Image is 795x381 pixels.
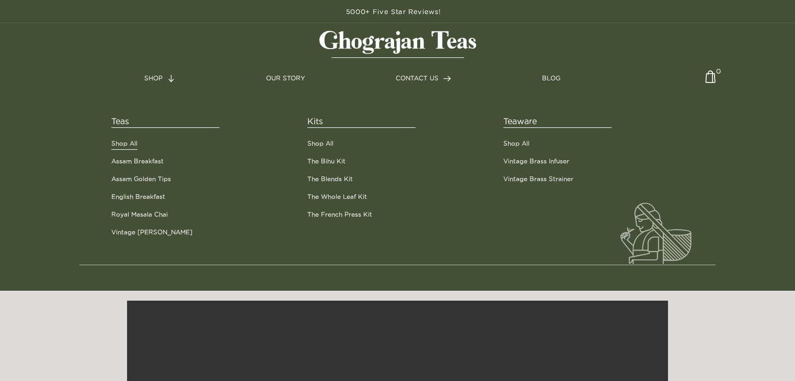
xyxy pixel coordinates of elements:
[705,70,716,91] a: 0
[111,174,171,184] a: Assam Golden Tips
[620,202,692,264] img: menu-lady.svg
[503,174,573,184] a: Vintage Brass Strainer
[307,210,372,219] a: The French Press Kit
[144,74,175,83] a: SHOP
[168,75,174,82] img: forward-arrow.svg
[111,115,220,128] span: Teas
[111,192,165,201] a: English Breakfast
[111,157,164,166] a: Assam Breakfast
[307,157,345,166] a: The Bihu Kit
[503,115,612,128] span: Teaware
[307,115,416,128] span: Kits
[396,75,439,81] span: CONTACT US
[307,192,367,201] a: The Whole Leaf Kit
[144,75,163,81] span: SHOP
[111,139,137,148] a: Shop All
[443,76,451,81] img: forward-arrow.svg
[111,210,168,219] a: Royal Masala Chai
[542,74,560,83] a: BLOG
[111,228,192,237] a: Vintage [PERSON_NAME]
[396,74,451,83] a: CONTACT US
[307,139,333,148] a: Shop All
[266,74,305,83] a: OUR STORY
[307,174,353,184] a: The Blends Kit
[705,70,716,91] img: cart-icon-matt.svg
[503,157,569,166] a: Vintage Brass Infuser
[503,139,529,148] a: Shop All
[716,66,721,71] span: 0
[319,31,476,58] img: logo-matt.svg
